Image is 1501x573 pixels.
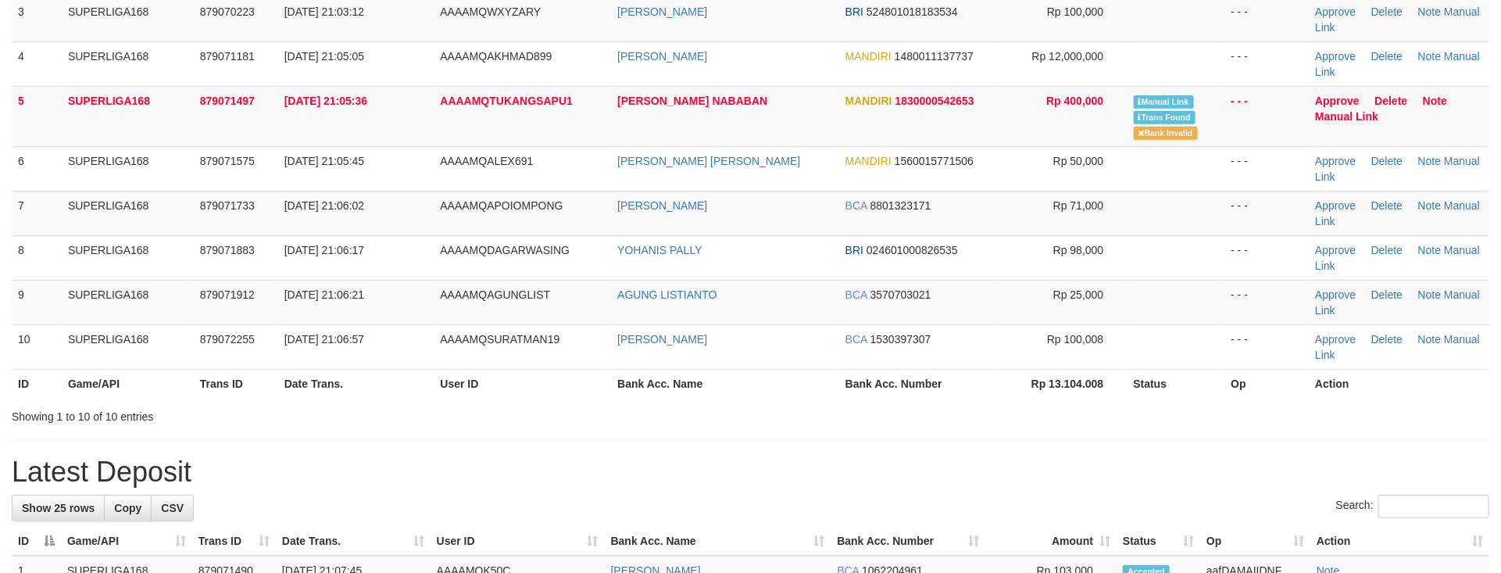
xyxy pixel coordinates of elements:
[1315,199,1480,227] a: Manual Link
[1371,244,1403,256] a: Delete
[62,191,194,235] td: SUPERLIGA168
[440,244,570,256] span: AAAAMQDAGARWASING
[12,280,62,324] td: 9
[200,5,255,18] span: 879070223
[895,155,974,167] span: Copy 1560015771506 to clipboard
[200,333,255,346] span: 879072255
[62,324,194,369] td: SUPERLIGA168
[1224,235,1309,280] td: - - -
[1053,288,1104,301] span: Rp 25,000
[440,5,541,18] span: AAAAMQWXYZARY
[1128,369,1225,398] th: Status
[1224,324,1309,369] td: - - -
[617,199,707,212] a: [PERSON_NAME]
[62,41,194,86] td: SUPERLIGA168
[114,502,141,514] span: Copy
[617,244,702,256] a: YOHANIS PALLY
[1315,333,1356,346] a: Approve
[1371,333,1403,346] a: Delete
[1224,41,1309,86] td: - - -
[845,155,892,167] span: MANDIRI
[151,495,194,521] a: CSV
[1315,199,1356,212] a: Approve
[1418,155,1442,167] a: Note
[1315,333,1480,361] a: Manual Link
[12,146,62,191] td: 6
[161,502,184,514] span: CSV
[1371,50,1403,63] a: Delete
[12,403,613,424] div: Showing 1 to 10 of 10 entries
[1053,199,1104,212] span: Rp 71,000
[62,369,194,398] th: Game/API
[1310,527,1489,556] th: Action: activate to sort column ascending
[200,199,255,212] span: 879071733
[12,86,62,146] td: 5
[1053,244,1104,256] span: Rp 98,000
[434,369,611,398] th: User ID
[12,495,105,521] a: Show 25 rows
[995,369,1128,398] th: Rp 13.104.008
[839,369,995,398] th: Bank Acc. Number
[1371,155,1403,167] a: Delete
[617,288,717,301] a: AGUNG LISTIANTO
[845,199,867,212] span: BCA
[12,457,1489,488] h1: Latest Deposit
[1032,50,1104,63] span: Rp 12,000,000
[284,5,364,18] span: [DATE] 21:03:12
[1315,288,1480,317] a: Manual Link
[440,50,552,63] span: AAAAMQAKHMAD899
[985,527,1117,556] th: Amount: activate to sort column ascending
[1423,95,1447,107] a: Note
[1315,288,1356,301] a: Approve
[276,527,431,556] th: Date Trans.: activate to sort column ascending
[62,280,194,324] td: SUPERLIGA168
[62,86,194,146] td: SUPERLIGA168
[200,155,255,167] span: 879071575
[1336,495,1489,518] label: Search:
[1371,288,1403,301] a: Delete
[617,95,767,107] a: [PERSON_NAME] NABABAN
[192,527,276,556] th: Trans ID: activate to sort column ascending
[1047,333,1103,346] span: Rp 100,008
[1053,155,1104,167] span: Rp 50,000
[1224,280,1309,324] td: - - -
[845,95,892,107] span: MANDIRI
[200,244,255,256] span: 879071883
[845,333,867,346] span: BCA
[845,50,892,63] span: MANDIRI
[1418,50,1442,63] a: Note
[831,527,985,556] th: Bank Acc. Number: activate to sort column ascending
[440,333,559,346] span: AAAAMQSURATMAN19
[1418,333,1442,346] a: Note
[1224,369,1309,398] th: Op
[1134,111,1196,124] span: Similar transaction found
[1315,110,1378,123] a: Manual Link
[1134,95,1194,109] span: Manually Linked
[870,199,931,212] span: Copy 8801323171 to clipboard
[284,50,364,63] span: [DATE] 21:05:05
[611,369,839,398] th: Bank Acc. Name
[1200,527,1310,556] th: Op: activate to sort column ascending
[1371,5,1403,18] a: Delete
[1378,495,1489,518] input: Search:
[895,95,974,107] span: Copy 1830000542653 to clipboard
[440,155,533,167] span: AAAAMQALEX691
[845,244,863,256] span: BRI
[62,146,194,191] td: SUPERLIGA168
[1418,244,1442,256] a: Note
[200,50,255,63] span: 879071181
[1046,95,1103,107] span: Rp 400,000
[1315,95,1360,107] a: Approve
[1418,288,1442,301] a: Note
[104,495,152,521] a: Copy
[284,288,364,301] span: [DATE] 21:06:21
[870,288,931,301] span: Copy 3570703021 to clipboard
[605,527,831,556] th: Bank Acc. Name: activate to sort column ascending
[284,333,364,346] span: [DATE] 21:06:57
[440,199,563,212] span: AAAAMQAPOIOMPONG
[1315,5,1480,34] a: Manual Link
[1375,95,1408,107] a: Delete
[200,288,255,301] span: 879071912
[12,324,62,369] td: 10
[284,244,364,256] span: [DATE] 21:06:17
